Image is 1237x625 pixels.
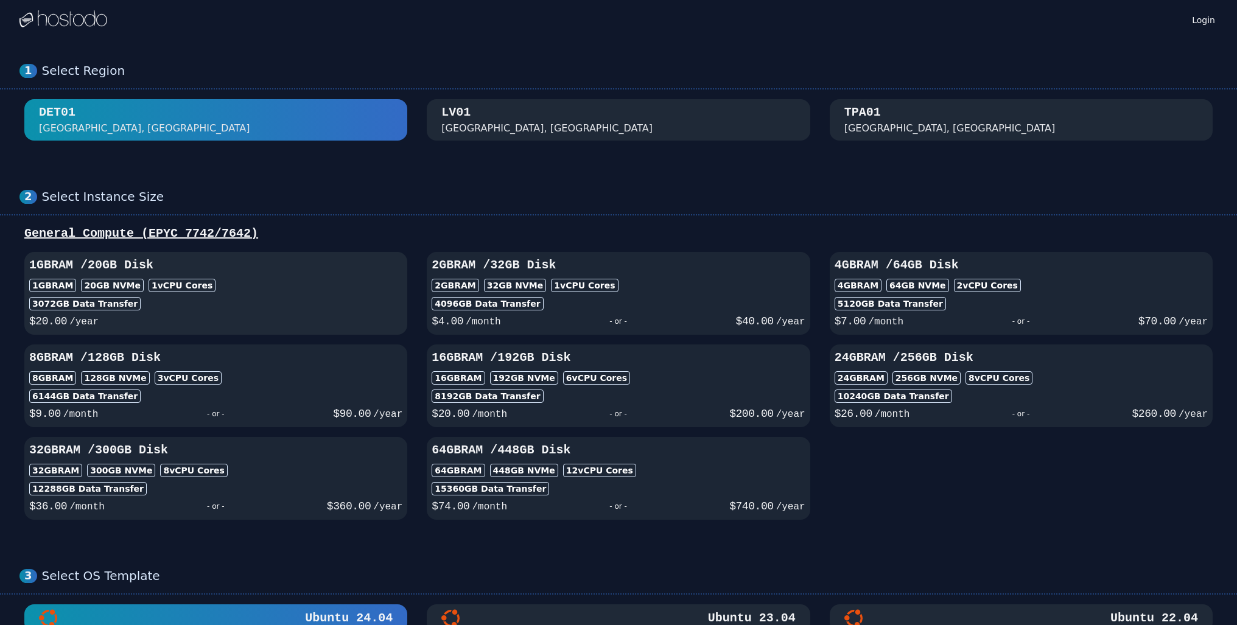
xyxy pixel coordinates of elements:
div: 3 vCPU Cores [155,371,222,385]
h3: 4GB RAM / 64 GB Disk [835,257,1208,274]
span: /year [776,316,805,327]
div: Select OS Template [42,568,1218,584]
button: 32GBRAM /300GB Disk32GBRAM300GB NVMe8vCPU Cores12288GB Data Transfer$36.00/month- or -$360.00/year [24,437,407,520]
div: DET01 [39,104,75,121]
div: 16GB RAM [432,371,485,385]
span: /year [1179,316,1208,327]
h3: 32GB RAM / 300 GB Disk [29,442,402,459]
div: [GEOGRAPHIC_DATA], [GEOGRAPHIC_DATA] [844,121,1056,136]
span: /month [875,409,910,420]
span: $ 74.00 [432,500,469,512]
div: 15360 GB Data Transfer [432,482,549,495]
div: - or - [903,313,1138,330]
button: DET01 [GEOGRAPHIC_DATA], [GEOGRAPHIC_DATA] [24,99,407,141]
span: /year [776,501,805,512]
a: Login [1190,12,1218,26]
div: [GEOGRAPHIC_DATA], [GEOGRAPHIC_DATA] [441,121,653,136]
div: 8192 GB Data Transfer [432,389,543,403]
h3: 24GB RAM / 256 GB Disk [835,349,1208,366]
span: $ 70.00 [1138,315,1176,327]
div: 24GB RAM [835,371,888,385]
h3: 16GB RAM / 192 GB Disk [432,349,805,366]
span: $ 36.00 [29,500,67,512]
span: /month [63,409,99,420]
div: 192 GB NVMe [490,371,558,385]
div: - or - [105,498,327,515]
div: 128 GB NVMe [81,371,149,385]
div: - or - [909,405,1132,422]
div: 2 [19,190,37,204]
button: 1GBRAM /20GB Disk1GBRAM20GB NVMe1vCPU Cores3072GB Data Transfer$20.00/year [24,252,407,335]
div: 1 [19,64,37,78]
span: $ 20.00 [432,408,469,420]
div: Select Instance Size [42,189,1218,204]
h3: 8GB RAM / 128 GB Disk [29,349,402,366]
span: /month [472,501,507,512]
div: 2 vCPU Cores [954,279,1021,292]
span: $ 40.00 [736,315,774,327]
div: 12288 GB Data Transfer [29,482,147,495]
span: $ 740.00 [729,500,773,512]
span: /year [373,409,402,420]
h3: 64GB RAM / 448 GB Disk [432,442,805,459]
div: Select Region [42,63,1218,79]
button: LV01 [GEOGRAPHIC_DATA], [GEOGRAPHIC_DATA] [427,99,810,141]
div: 20 GB NVMe [81,279,144,292]
div: 12 vCPU Cores [563,464,636,477]
div: 1 vCPU Cores [551,279,618,292]
span: /month [466,316,501,327]
div: 4096 GB Data Transfer [432,297,543,310]
span: $ 20.00 [29,315,67,327]
img: Logo [19,10,107,29]
span: /year [373,501,402,512]
div: LV01 [441,104,471,121]
div: 32GB RAM [29,464,82,477]
span: /month [69,501,105,512]
div: [GEOGRAPHIC_DATA], [GEOGRAPHIC_DATA] [39,121,250,136]
div: 10240 GB Data Transfer [835,389,952,403]
span: /month [472,409,507,420]
button: 64GBRAM /448GB Disk64GBRAM448GB NVMe12vCPU Cores15360GB Data Transfer$74.00/month- or -$740.00/year [427,437,810,520]
div: - or - [98,405,333,422]
div: 4GB RAM [835,279,881,292]
div: 8 vCPU Cores [965,371,1032,385]
div: 6 vCPU Cores [563,371,630,385]
span: $ 360.00 [327,500,371,512]
div: 300 GB NVMe [87,464,155,477]
span: /year [776,409,805,420]
div: 3 [19,569,37,583]
div: 64 GB NVMe [886,279,949,292]
span: $ 4.00 [432,315,463,327]
div: 5120 GB Data Transfer [835,297,946,310]
h3: 2GB RAM / 32 GB Disk [432,257,805,274]
button: 24GBRAM /256GB Disk24GBRAM256GB NVMe8vCPU Cores10240GB Data Transfer$26.00/month- or -$260.00/year [830,344,1213,427]
button: TPA01 [GEOGRAPHIC_DATA], [GEOGRAPHIC_DATA] [830,99,1213,141]
h3: 1GB RAM / 20 GB Disk [29,257,402,274]
div: 448 GB NVMe [490,464,558,477]
div: 32 GB NVMe [484,279,547,292]
div: 1 vCPU Cores [149,279,216,292]
button: 4GBRAM /64GB Disk4GBRAM64GB NVMe2vCPU Cores5120GB Data Transfer$7.00/month- or -$70.00/year [830,252,1213,335]
button: 16GBRAM /192GB Disk16GBRAM192GB NVMe6vCPU Cores8192GB Data Transfer$20.00/month- or -$200.00/year [427,344,810,427]
span: /month [868,316,903,327]
span: $ 90.00 [333,408,371,420]
div: TPA01 [844,104,881,121]
span: /year [1179,409,1208,420]
span: $ 9.00 [29,408,61,420]
div: 2GB RAM [432,279,478,292]
div: 256 GB NVMe [892,371,961,385]
span: /year [69,316,99,327]
div: 8 vCPU Cores [160,464,227,477]
div: 64GB RAM [432,464,485,477]
span: $ 26.00 [835,408,872,420]
span: $ 7.00 [835,315,866,327]
button: 8GBRAM /128GB Disk8GBRAM128GB NVMe3vCPU Cores6144GB Data Transfer$9.00/month- or -$90.00/year [24,344,407,427]
div: 3072 GB Data Transfer [29,297,141,310]
span: $ 260.00 [1132,408,1176,420]
button: 2GBRAM /32GB Disk2GBRAM32GB NVMe1vCPU Cores4096GB Data Transfer$4.00/month- or -$40.00/year [427,252,810,335]
div: 6144 GB Data Transfer [29,389,141,403]
span: $ 200.00 [729,408,773,420]
div: 1GB RAM [29,279,76,292]
div: 8GB RAM [29,371,76,385]
div: - or - [507,498,729,515]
